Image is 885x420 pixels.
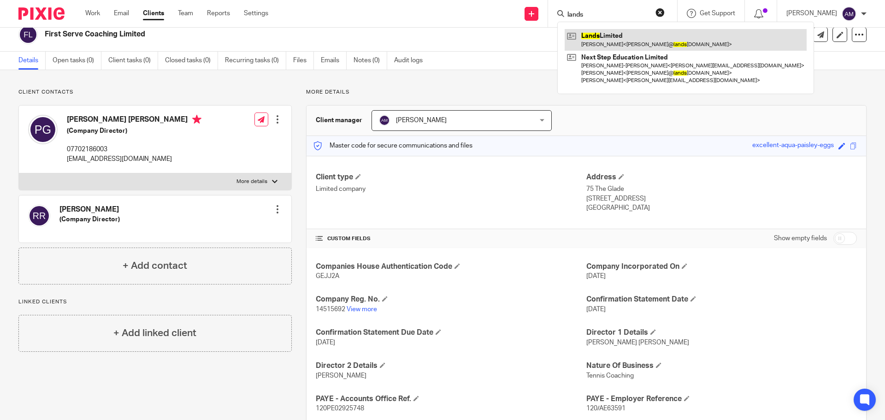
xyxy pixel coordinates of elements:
[379,115,390,126] img: svg%3E
[586,194,857,203] p: [STREET_ADDRESS]
[18,89,292,96] p: Client contacts
[396,117,447,124] span: [PERSON_NAME]
[316,172,586,182] h4: Client type
[165,52,218,70] a: Closed tasks (0)
[566,11,649,19] input: Search
[354,52,387,70] a: Notes (0)
[306,89,867,96] p: More details
[700,10,735,17] span: Get Support
[586,394,857,404] h4: PAYE - Employer Reference
[45,30,602,39] h2: First Serve Coaching Limited
[316,405,364,412] span: 120PE02925748
[143,9,164,18] a: Clients
[67,145,201,154] p: 07702186003
[28,115,58,144] img: svg%3E
[59,205,120,214] h4: [PERSON_NAME]
[586,405,625,412] span: 120/AE63591
[316,184,586,194] p: Limited company
[178,9,193,18] a: Team
[192,115,201,124] i: Primary
[67,115,201,126] h4: [PERSON_NAME] [PERSON_NAME]
[67,154,201,164] p: [EMAIL_ADDRESS][DOMAIN_NAME]
[316,394,586,404] h4: PAYE - Accounts Office Ref.
[774,234,827,243] label: Show empty fields
[18,52,46,70] a: Details
[586,273,606,279] span: [DATE]
[655,8,665,17] button: Clear
[586,262,857,272] h4: Company Incorporated On
[394,52,430,70] a: Audit logs
[28,205,50,227] img: svg%3E
[586,373,634,379] span: Tennis Coaching
[586,184,857,194] p: 75 The Glade
[244,9,268,18] a: Settings
[18,298,292,306] p: Linked clients
[316,361,586,371] h4: Director 2 Details
[752,141,834,151] div: excellent-aqua-paisley-eggs
[207,9,230,18] a: Reports
[313,141,472,150] p: Master code for secure communications and files
[316,273,339,279] span: GEJJ2A
[586,306,606,313] span: [DATE]
[85,9,100,18] a: Work
[321,52,347,70] a: Emails
[53,52,101,70] a: Open tasks (0)
[225,52,286,70] a: Recurring tasks (0)
[842,6,856,21] img: svg%3E
[18,7,65,20] img: Pixie
[316,295,586,304] h4: Company Reg. No.
[108,52,158,70] a: Client tasks (0)
[59,215,120,224] h5: (Company Director)
[586,295,857,304] h4: Confirmation Statement Date
[586,339,689,346] span: [PERSON_NAME] [PERSON_NAME]
[586,203,857,213] p: [GEOGRAPHIC_DATA]
[586,328,857,337] h4: Director 1 Details
[786,9,837,18] p: [PERSON_NAME]
[236,178,267,185] p: More details
[114,9,129,18] a: Email
[67,126,201,136] h5: (Company Director)
[316,373,366,379] span: [PERSON_NAME]
[316,116,362,125] h3: Client manager
[316,235,586,243] h4: CUSTOM FIELDS
[347,306,377,313] a: View more
[123,259,187,273] h4: + Add contact
[316,262,586,272] h4: Companies House Authentication Code
[113,326,196,340] h4: + Add linked client
[293,52,314,70] a: Files
[316,328,586,337] h4: Confirmation Statement Due Date
[316,339,335,346] span: [DATE]
[18,25,38,44] img: svg%3E
[586,361,857,371] h4: Nature Of Business
[586,172,857,182] h4: Address
[316,306,345,313] span: 14515692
